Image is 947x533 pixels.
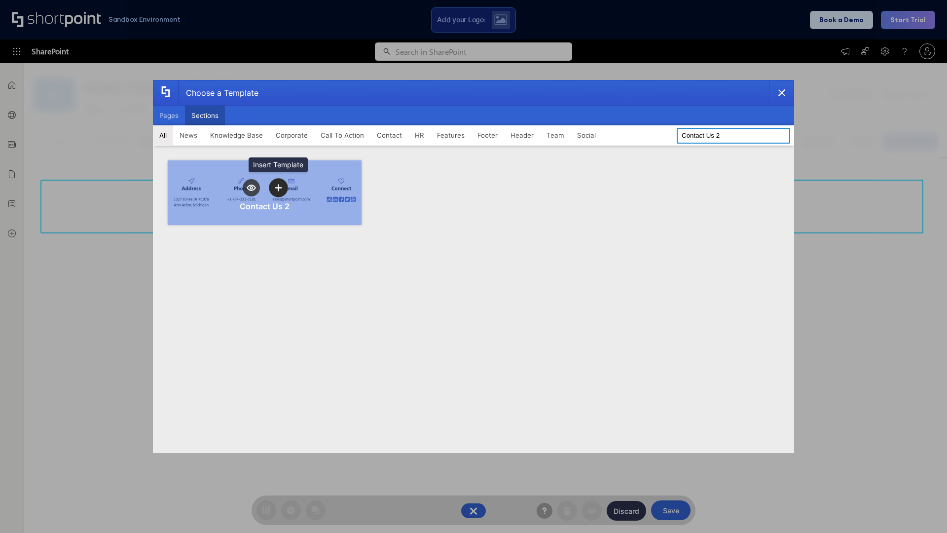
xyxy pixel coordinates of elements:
[408,125,431,145] button: HR
[178,80,258,105] div: Choose a Template
[153,125,173,145] button: All
[153,106,185,125] button: Pages
[173,125,204,145] button: News
[898,486,947,533] iframe: Chat Widget
[571,125,602,145] button: Social
[370,125,408,145] button: Contact
[269,125,314,145] button: Corporate
[185,106,225,125] button: Sections
[153,80,794,453] div: template selector
[540,125,571,145] button: Team
[431,125,471,145] button: Features
[471,125,504,145] button: Footer
[204,125,269,145] button: Knowledge Base
[504,125,540,145] button: Header
[240,201,290,211] div: Contact Us 2
[314,125,370,145] button: Call To Action
[677,128,790,144] input: Search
